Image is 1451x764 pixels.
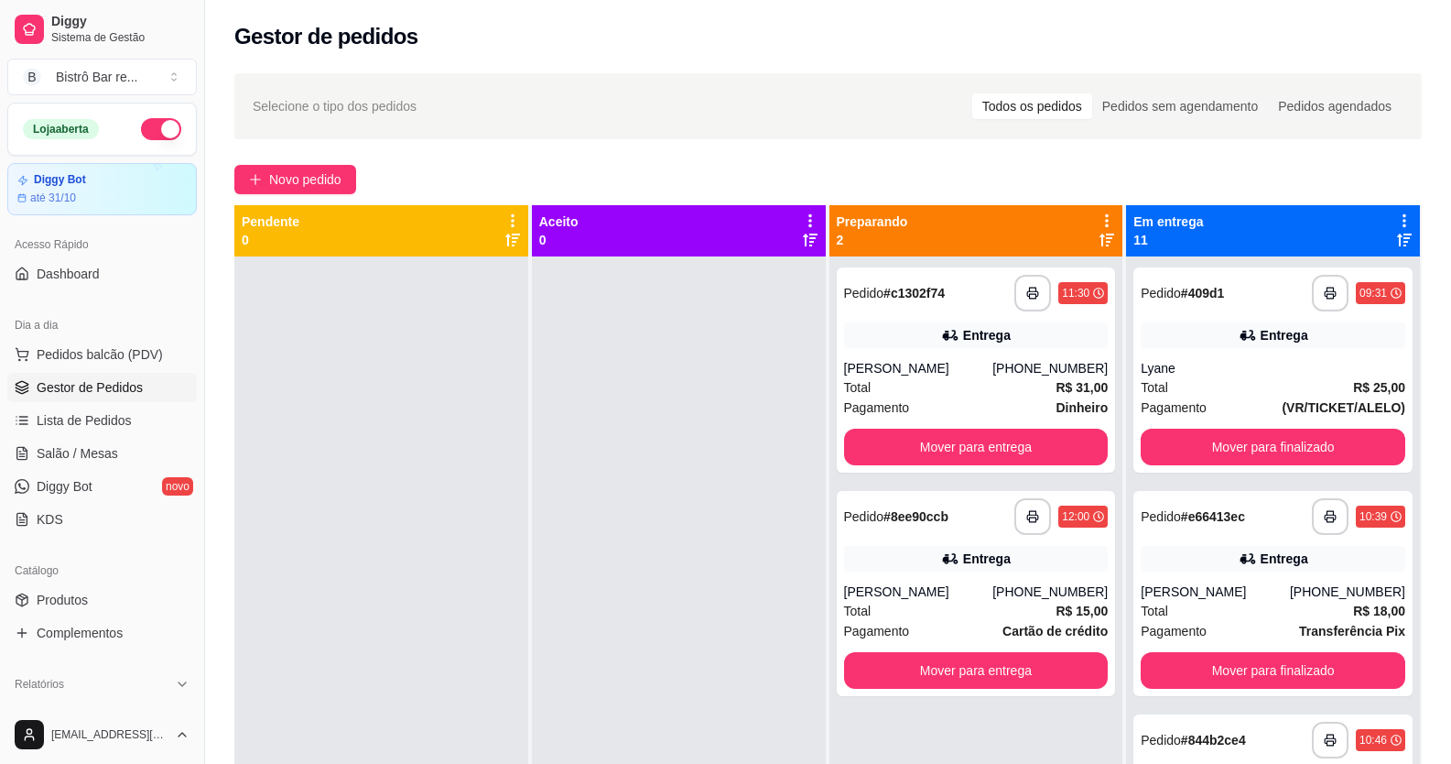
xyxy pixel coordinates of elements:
strong: # e66413ec [1181,509,1245,524]
button: Alterar Status [141,118,181,140]
span: Salão / Mesas [37,444,118,463]
strong: (VR/TICKET/ALELO) [1282,400,1405,415]
div: 11:30 [1062,286,1089,300]
strong: Cartão de crédito [1002,624,1108,638]
p: 11 [1133,231,1203,249]
article: Diggy Bot [34,173,86,187]
div: [PERSON_NAME] [1141,583,1290,601]
div: 09:31 [1359,286,1387,300]
button: Mover para finalizado [1141,652,1405,689]
span: Pedido [844,286,884,300]
p: Preparando [837,213,908,231]
strong: R$ 25,00 [1353,380,1405,395]
div: 10:39 [1359,509,1387,524]
button: Pedidos balcão (PDV) [7,340,197,369]
span: Total [1141,601,1168,621]
span: Lista de Pedidos [37,411,132,430]
strong: Dinheiro [1056,400,1108,415]
div: [PERSON_NAME] [844,359,993,377]
div: 10:46 [1359,733,1387,748]
span: Pedido [1141,733,1181,748]
span: Relatórios de vendas [37,704,157,723]
div: Entrega [1261,550,1308,568]
div: Catálogo [7,556,197,585]
p: 0 [242,231,299,249]
div: [PHONE_NUMBER] [992,359,1108,377]
span: plus [249,173,262,186]
strong: # c1302f74 [883,286,945,300]
span: Novo pedido [269,169,341,190]
button: [EMAIL_ADDRESS][DOMAIN_NAME] [7,713,197,757]
div: Pedidos sem agendamento [1092,93,1268,119]
div: Entrega [963,326,1011,344]
span: Complementos [37,624,123,642]
div: [PHONE_NUMBER] [992,583,1108,601]
span: B [23,68,41,86]
span: Gestor de Pedidos [37,378,143,397]
span: Pedidos balcão (PDV) [37,345,163,364]
a: Lista de Pedidos [7,406,197,435]
a: Diggy Botaté 31/10 [7,163,197,215]
article: até 31/10 [30,191,76,205]
button: Novo pedido [234,165,356,194]
strong: # 844b2ce4 [1181,733,1246,748]
div: Todos os pedidos [972,93,1092,119]
span: [EMAIL_ADDRESS][DOMAIN_NAME] [51,727,168,742]
div: Acesso Rápido [7,230,197,259]
span: Pedido [1141,509,1181,524]
div: Loja aberta [23,119,99,139]
strong: # 409d1 [1181,286,1225,300]
div: [PERSON_NAME] [844,583,993,601]
p: Aceito [539,213,579,231]
div: Dia a dia [7,311,197,340]
span: Diggy Bot [37,477,92,496]
p: 0 [539,231,579,249]
span: Selecione o tipo dos pedidos [253,96,417,116]
span: Pedido [844,509,884,524]
div: Bistrô Bar re ... [56,68,137,86]
a: Produtos [7,585,197,615]
span: Produtos [37,591,88,609]
span: Sistema de Gestão [51,30,189,45]
button: Mover para entrega [844,652,1109,689]
span: Dashboard [37,265,100,283]
a: Gestor de Pedidos [7,373,197,402]
h2: Gestor de pedidos [234,22,418,51]
button: Select a team [7,59,197,95]
span: Pedido [1141,286,1181,300]
div: Lyane [1141,359,1405,377]
span: Pagamento [1141,398,1207,418]
span: Pagamento [1141,621,1207,641]
a: Relatórios de vendas [7,699,197,728]
p: Em entrega [1133,213,1203,231]
a: Diggy Botnovo [7,472,197,501]
strong: # 8ee90ccb [883,509,948,524]
span: Relatórios [15,677,64,692]
a: KDS [7,505,197,534]
div: 12:00 [1062,509,1089,524]
strong: R$ 31,00 [1056,380,1108,395]
strong: R$ 15,00 [1056,604,1108,618]
strong: R$ 18,00 [1353,604,1405,618]
div: Pedidos agendados [1268,93,1402,119]
button: Mover para finalizado [1141,429,1405,465]
div: [PHONE_NUMBER] [1290,583,1405,601]
button: Mover para entrega [844,429,1109,465]
a: Dashboard [7,259,197,289]
span: Diggy [51,14,189,30]
div: Entrega [1261,326,1308,344]
span: Pagamento [844,398,910,418]
strong: Transferência Pix [1299,624,1405,638]
span: Pagamento [844,621,910,641]
a: Salão / Mesas [7,439,197,468]
p: Pendente [242,213,299,231]
span: KDS [37,510,63,529]
a: Complementos [7,618,197,648]
a: DiggySistema de Gestão [7,7,197,51]
span: Total [844,377,872,398]
span: Total [844,601,872,621]
p: 2 [837,231,908,249]
span: Total [1141,377,1168,398]
div: Entrega [963,550,1011,568]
